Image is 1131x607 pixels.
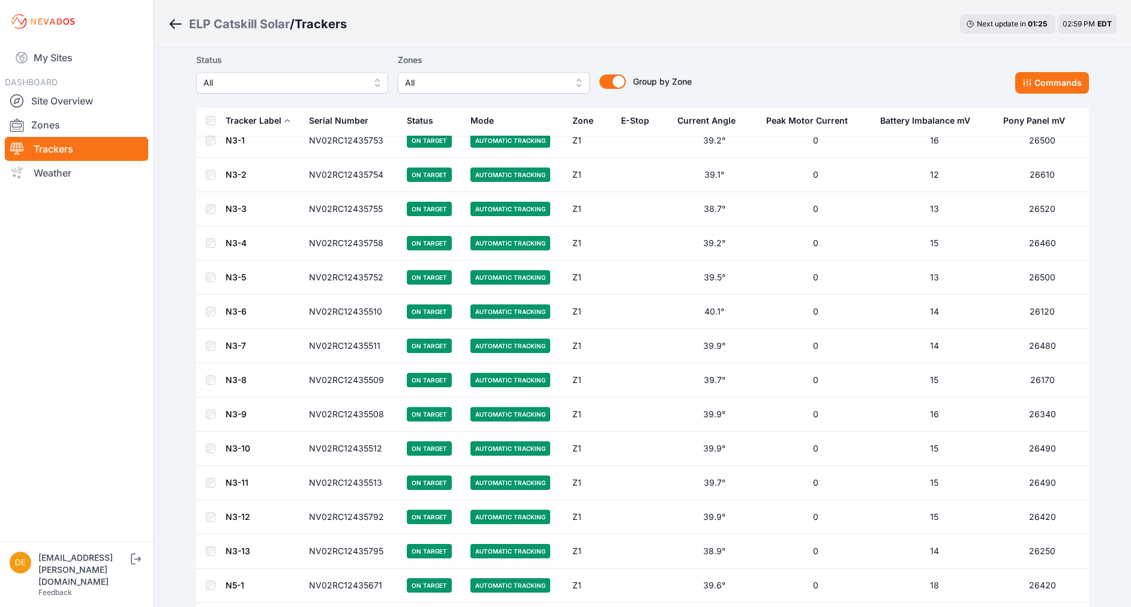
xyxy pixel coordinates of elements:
[407,133,452,148] span: On Target
[565,363,614,397] td: Z1
[759,329,873,363] td: 0
[670,295,759,329] td: 40.1°
[302,192,400,226] td: NV02RC12435755
[1063,19,1095,28] span: 02:59 PM
[226,272,246,282] a: N3-5
[407,339,452,353] span: On Target
[226,512,250,522] a: N3-12
[565,192,614,226] td: Z1
[302,226,400,261] td: NV02RC12435758
[873,295,996,329] td: 14
[880,115,970,127] div: Battery Imbalance mV
[565,295,614,329] td: Z1
[1015,72,1089,94] button: Commands
[759,466,873,500] td: 0
[290,16,295,32] span: /
[873,500,996,534] td: 15
[407,544,452,558] span: On Target
[873,466,996,500] td: 15
[470,373,550,387] span: Automatic Tracking
[407,578,452,593] span: On Target
[226,546,250,556] a: N3-13
[226,443,250,453] a: N3-10
[196,53,388,67] label: Status
[302,261,400,295] td: NV02RC12435752
[873,534,996,569] td: 14
[302,158,400,192] td: NV02RC12435754
[470,304,550,319] span: Automatic Tracking
[977,19,1026,28] span: Next update in
[203,76,364,90] span: All
[996,534,1088,569] td: 26250
[670,432,759,466] td: 39.9°
[470,476,550,490] span: Automatic Tracking
[996,500,1088,534] td: 26420
[226,409,247,419] a: N3-9
[996,124,1088,158] td: 26500
[470,236,550,250] span: Automatic Tracking
[759,569,873,603] td: 0
[470,106,503,135] button: Mode
[302,500,400,534] td: NV02RC12435792
[226,106,291,135] button: Tracker Label
[38,552,128,588] div: [EMAIL_ADDRESS][PERSON_NAME][DOMAIN_NAME]
[670,397,759,432] td: 39.9°
[670,466,759,500] td: 39.7°
[168,8,347,40] nav: Breadcrumb
[5,113,148,137] a: Zones
[880,106,980,135] button: Battery Imbalance mV
[572,115,593,127] div: Zone
[407,106,443,135] button: Status
[759,295,873,329] td: 0
[226,580,244,590] a: N5-1
[302,329,400,363] td: NV02RC12435511
[677,115,736,127] div: Current Angle
[670,192,759,226] td: 38.7°
[621,115,649,127] div: E-Stop
[996,158,1088,192] td: 26610
[407,373,452,387] span: On Target
[759,397,873,432] td: 0
[670,158,759,192] td: 39.1°
[226,169,247,180] a: N3-2
[302,295,400,329] td: NV02RC12435510
[565,534,614,569] td: Z1
[670,500,759,534] td: 39.9°
[759,226,873,261] td: 0
[873,158,996,192] td: 12
[873,569,996,603] td: 18
[302,432,400,466] td: NV02RC12435512
[407,168,452,182] span: On Target
[565,261,614,295] td: Z1
[873,226,996,261] td: 15
[309,115,368,127] div: Serial Number
[759,261,873,295] td: 0
[309,106,378,135] button: Serial Number
[565,466,614,500] td: Z1
[996,466,1088,500] td: 26490
[670,329,759,363] td: 39.9°
[996,363,1088,397] td: 26170
[470,270,550,285] span: Automatic Tracking
[407,441,452,456] span: On Target
[226,135,245,145] a: N3-1
[565,432,614,466] td: Z1
[189,16,290,32] a: ELP Catskill Solar
[565,569,614,603] td: Z1
[407,304,452,319] span: On Target
[5,137,148,161] a: Trackers
[677,106,745,135] button: Current Angle
[38,588,72,597] a: Feedback
[398,72,590,94] button: All
[295,16,347,32] h3: Trackers
[1097,19,1112,28] span: EDT
[996,295,1088,329] td: 26120
[226,340,246,351] a: N3-7
[565,500,614,534] td: Z1
[407,510,452,524] span: On Target
[470,578,550,593] span: Automatic Tracking
[565,329,614,363] td: Z1
[470,339,550,353] span: Automatic Tracking
[759,124,873,158] td: 0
